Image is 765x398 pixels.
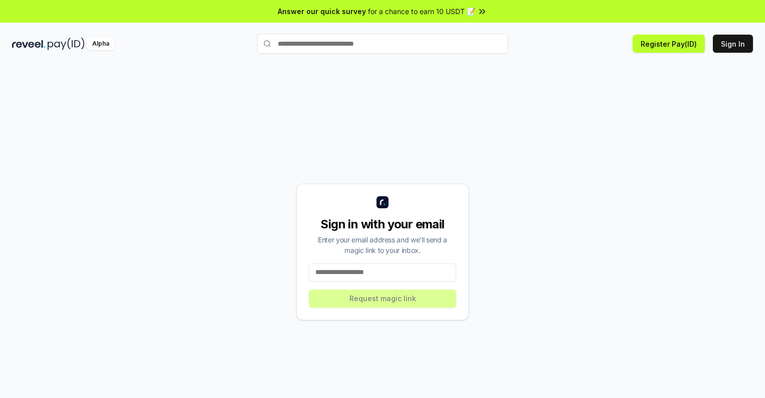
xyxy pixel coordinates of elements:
div: Sign in with your email [309,216,456,232]
span: for a chance to earn 10 USDT 📝 [368,6,475,17]
button: Sign In [713,35,753,53]
div: Enter your email address and we’ll send a magic link to your inbox. [309,234,456,255]
div: Alpha [87,38,115,50]
button: Register Pay(ID) [633,35,705,53]
img: reveel_dark [12,38,46,50]
span: Answer our quick survey [278,6,366,17]
img: pay_id [48,38,85,50]
img: logo_small [376,196,389,208]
